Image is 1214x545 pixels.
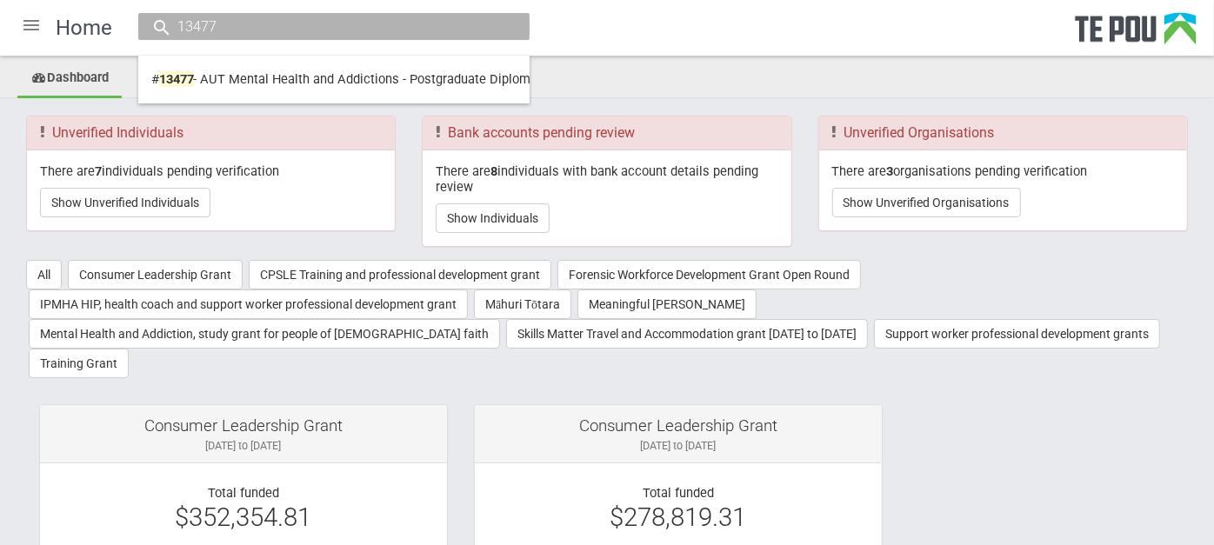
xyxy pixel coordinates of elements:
a: #13477- AUT Mental Health and Addictions - Postgraduate Diploma in Health Science [151,66,517,93]
p: There are organisations pending verification [832,163,1174,179]
div: Total funded [53,485,434,501]
button: Skills Matter Travel and Accommodation grant [DATE] to [DATE] [506,319,868,349]
div: $352,354.81 [53,509,434,525]
button: Show Individuals [436,203,550,233]
button: Consumer Leadership Grant [68,260,243,289]
div: Consumer Leadership Grant [53,418,434,434]
div: Total funded [488,485,869,501]
b: 7 [95,163,102,179]
button: Training Grant [29,349,129,378]
b: 3 [887,163,894,179]
div: $278,819.31 [488,509,869,525]
div: Consumer Leadership Grant [488,418,869,434]
button: Support worker professional development grants [874,319,1160,349]
h3: Unverified Organisations [832,125,1174,141]
button: Mental Health and Addiction, study grant for people of [DEMOGRAPHIC_DATA] faith [29,319,500,349]
button: CPSLE Training and professional development grant [249,260,551,289]
input: Search [172,17,478,36]
button: Māhuri Tōtara [474,289,571,319]
p: There are individuals pending verification [40,163,382,179]
button: Forensic Workforce Development Grant Open Round [557,260,861,289]
button: Show Unverified Individuals [40,188,210,217]
button: Show Unverified Organisations [832,188,1021,217]
button: IPMHA HIP, health coach and support worker professional development grant [29,289,468,319]
b: 8 [490,163,497,179]
div: [DATE] to [DATE] [53,438,434,454]
p: There are individuals with bank account details pending review [436,163,777,196]
a: Dashboard [17,60,122,98]
h3: Unverified Individuals [40,125,382,141]
h3: Bank accounts pending review [436,125,777,141]
div: [DATE] to [DATE] [488,438,869,454]
button: Meaningful [PERSON_NAME] [577,289,757,319]
button: All [26,260,62,289]
span: 13477 [159,71,194,87]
